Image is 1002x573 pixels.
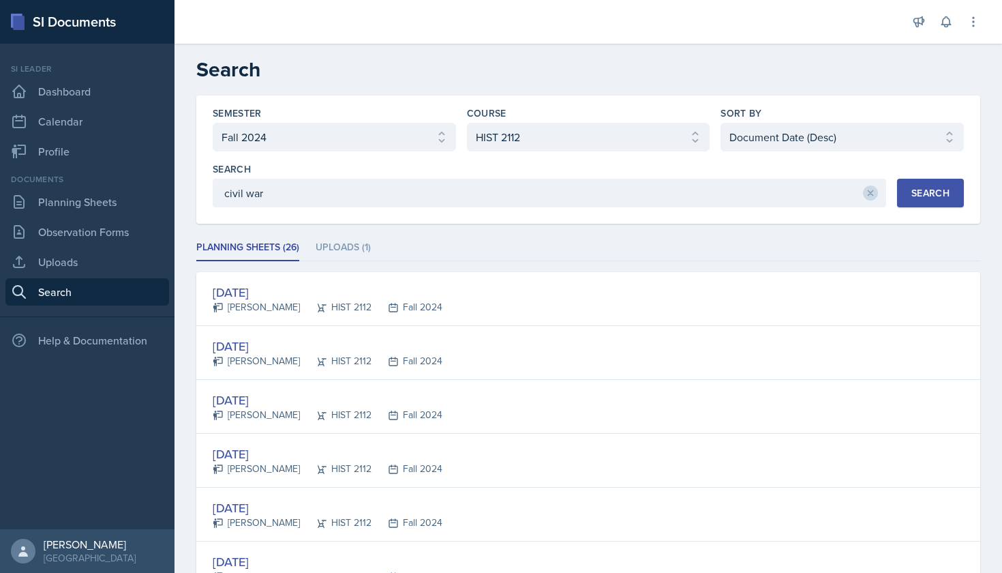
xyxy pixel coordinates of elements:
div: Search [911,188,950,199]
li: Uploads (1) [316,235,371,261]
a: Observation Forms [5,218,169,246]
div: HIST 2112 [300,462,371,476]
div: [PERSON_NAME] [213,462,300,476]
div: Fall 2024 [371,408,442,422]
div: Fall 2024 [371,462,442,476]
div: [PERSON_NAME] [44,538,136,551]
label: Sort By [720,106,761,120]
label: Course [467,106,506,120]
div: [PERSON_NAME] [213,408,300,422]
div: [DATE] [213,553,442,571]
div: [DATE] [213,499,442,517]
div: [GEOGRAPHIC_DATA] [44,551,136,565]
h2: Search [196,57,980,82]
div: Help & Documentation [5,327,169,354]
div: Fall 2024 [371,354,442,368]
div: [PERSON_NAME] [213,300,300,314]
a: Dashboard [5,78,169,105]
label: Search [213,162,251,176]
div: Fall 2024 [371,300,442,314]
li: Planning Sheets (26) [196,235,299,261]
div: [DATE] [213,337,442,355]
a: Uploads [5,248,169,276]
a: Profile [5,138,169,165]
div: Documents [5,173,169,186]
button: Search [897,179,964,207]
div: [PERSON_NAME] [213,516,300,530]
div: [DATE] [213,391,442,409]
div: Fall 2024 [371,516,442,530]
a: Planning Sheets [5,188,169,216]
div: HIST 2112 [300,354,371,368]
label: Semester [213,106,262,120]
div: HIST 2112 [300,300,371,314]
div: Si leader [5,63,169,75]
a: Calendar [5,108,169,135]
input: Enter search phrase [213,179,886,207]
a: Search [5,278,169,306]
div: HIST 2112 [300,408,371,422]
div: [PERSON_NAME] [213,354,300,368]
div: HIST 2112 [300,516,371,530]
div: [DATE] [213,283,442,302]
div: [DATE] [213,445,442,463]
